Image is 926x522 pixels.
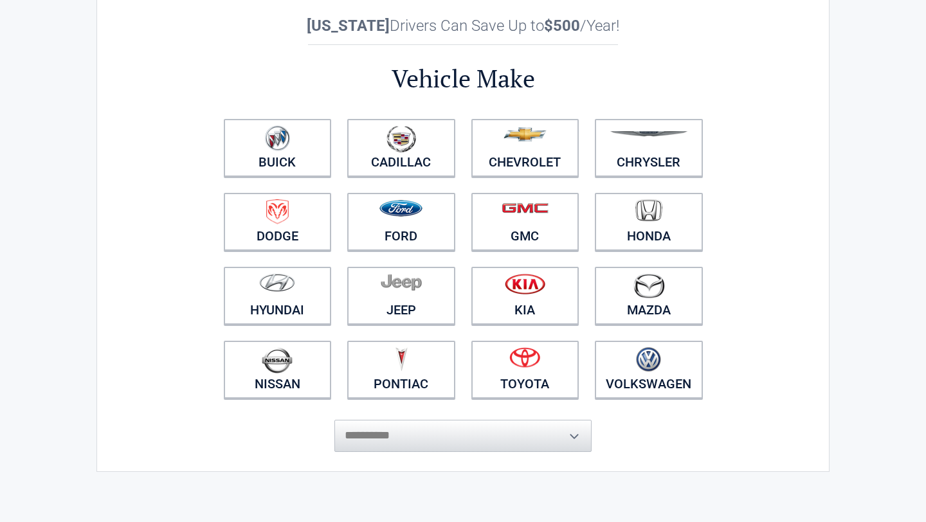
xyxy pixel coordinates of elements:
[633,273,665,298] img: mazda
[471,341,579,399] a: Toyota
[347,119,455,177] a: Cadillac
[347,193,455,251] a: Ford
[381,273,422,291] img: jeep
[224,193,332,251] a: Dodge
[386,125,416,152] img: cadillac
[544,17,580,35] b: $500
[471,193,579,251] a: GMC
[635,199,662,222] img: honda
[595,193,703,251] a: Honda
[215,62,711,95] h2: Vehicle Make
[215,17,711,35] h2: Drivers Can Save Up to /Year
[379,200,422,217] img: ford
[595,267,703,325] a: Mazda
[471,267,579,325] a: Kia
[259,273,295,292] img: hyundai
[347,267,455,325] a: Jeep
[504,127,547,141] img: chevrolet
[471,119,579,177] a: Chevrolet
[395,347,408,372] img: pontiac
[224,267,332,325] a: Hyundai
[265,125,290,151] img: buick
[610,131,688,137] img: chrysler
[502,203,549,213] img: gmc
[224,119,332,177] a: Buick
[595,341,703,399] a: Volkswagen
[636,347,661,372] img: volkswagen
[262,347,293,373] img: nissan
[224,341,332,399] a: Nissan
[307,17,390,35] b: [US_STATE]
[505,273,545,294] img: kia
[595,119,703,177] a: Chrysler
[347,341,455,399] a: Pontiac
[509,347,540,368] img: toyota
[266,199,289,224] img: dodge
